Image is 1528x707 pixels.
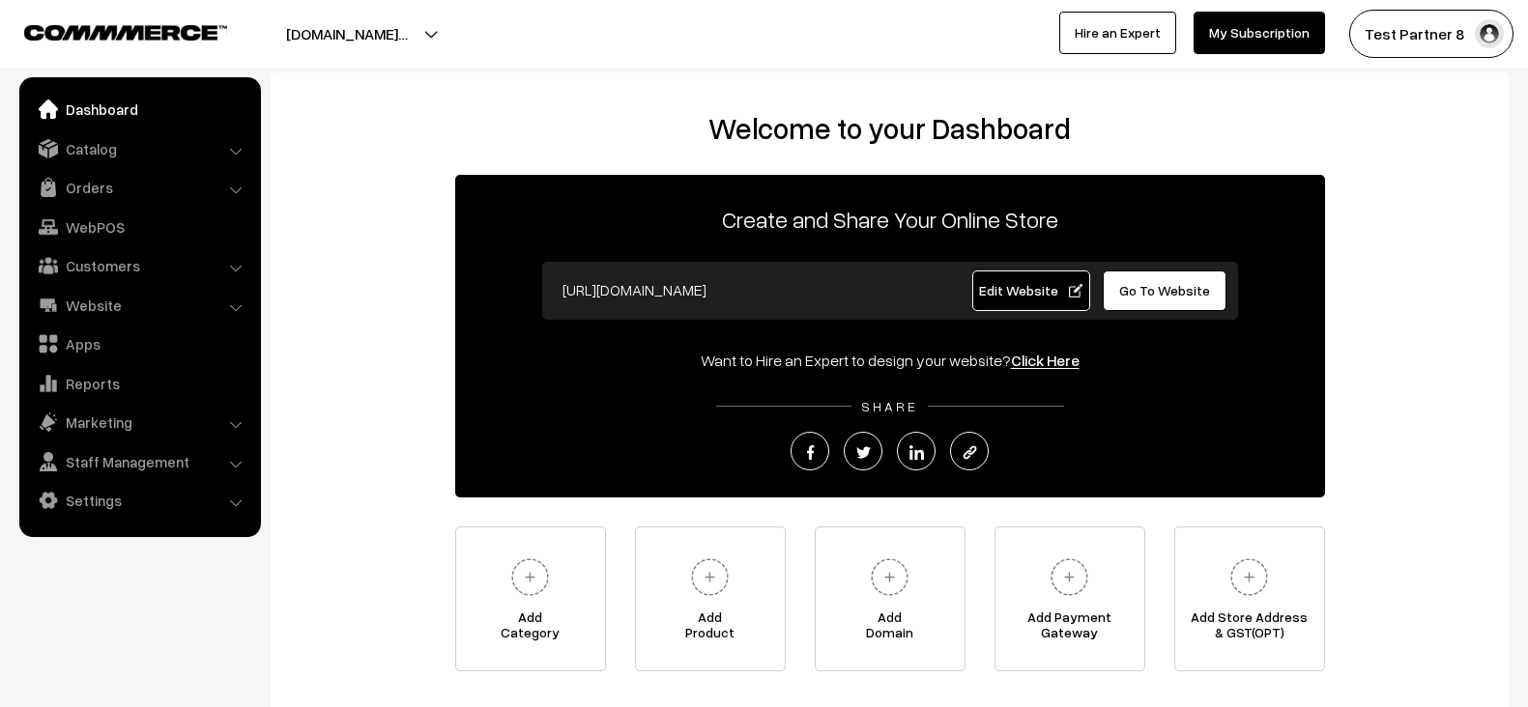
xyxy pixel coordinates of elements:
span: SHARE [851,398,928,414]
span: Add Domain [816,609,965,648]
a: Catalog [24,131,254,166]
a: Reports [24,366,254,401]
a: Marketing [24,405,254,439]
div: Want to Hire an Expert to design your website? [455,349,1325,372]
a: Website [24,288,254,323]
a: Add PaymentGateway [995,526,1145,671]
h2: Welcome to your Dashboard [290,111,1489,146]
span: Go To Website [1119,282,1210,298]
button: Test Partner 8 [1349,10,1514,58]
a: Add Store Address& GST(OPT) [1174,526,1325,671]
img: plus.svg [1223,551,1276,604]
a: Edit Website [972,270,1090,311]
a: Hire an Expert [1059,12,1176,54]
a: AddDomain [815,526,966,671]
a: WebPOS [24,210,254,244]
a: My Subscription [1194,12,1325,54]
a: Orders [24,170,254,205]
a: Apps [24,326,254,361]
a: Go To Website [1103,270,1227,311]
a: Click Here [1011,351,1080,370]
img: plus.svg [683,551,736,604]
a: AddProduct [635,526,786,671]
img: COMMMERCE [24,25,227,40]
span: Add Product [636,609,785,648]
span: Add Payment Gateway [995,609,1144,648]
img: plus.svg [863,551,916,604]
img: plus.svg [504,551,557,604]
a: AddCategory [455,526,606,671]
span: Add Store Address & GST(OPT) [1175,609,1324,648]
button: [DOMAIN_NAME]… [218,10,476,58]
span: Add Category [456,609,605,648]
img: user [1475,19,1504,48]
a: Customers [24,248,254,283]
a: COMMMERCE [24,19,193,42]
img: plus.svg [1043,551,1096,604]
a: Settings [24,483,254,518]
p: Create and Share Your Online Store [455,202,1325,237]
span: Edit Website [979,282,1082,298]
a: Dashboard [24,92,254,127]
a: Staff Management [24,444,254,479]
